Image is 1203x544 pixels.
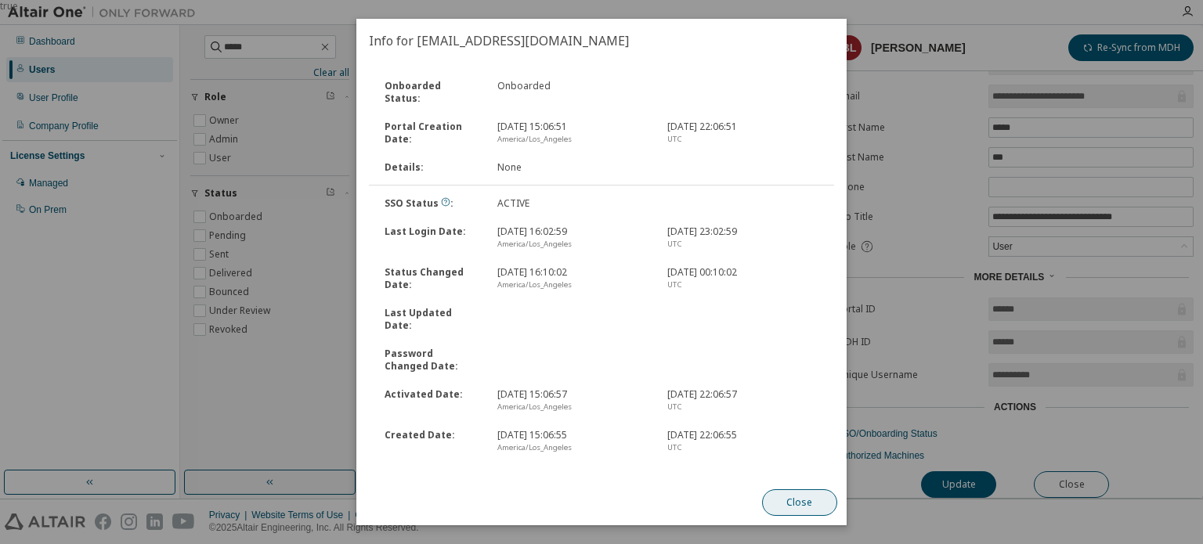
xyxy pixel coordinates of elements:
div: America/Los_Angeles [498,238,649,250]
div: Activated Date : [375,388,488,413]
div: Onboarded Status : [375,80,488,105]
div: Created Date : [375,429,488,454]
div: UTC [667,401,818,413]
div: [DATE] 22:06:57 [658,388,828,413]
div: [DATE] 00:10:02 [658,266,828,291]
div: America/Los_Angeles [498,133,649,146]
div: [DATE] 16:10:02 [489,266,659,291]
div: None [489,161,659,174]
div: Portal Creation Date : [375,121,488,146]
div: Status Changed Date : [375,266,488,291]
div: Password Changed Date : [375,348,488,373]
div: Last Updated Date : [375,307,488,332]
div: UTC [667,133,818,146]
div: [DATE] 16:02:59 [489,225,659,250]
div: Onboarded [489,80,659,105]
div: [DATE] 22:06:51 [658,121,828,146]
div: [DATE] 15:06:57 [489,388,659,413]
div: [DATE] 22:06:55 [658,429,828,454]
div: America/Los_Angeles [498,401,649,413]
div: UTC [667,238,818,250]
h2: Info for [EMAIL_ADDRESS][DOMAIN_NAME] [356,19,847,63]
button: Close [762,489,837,516]
div: America/Los_Angeles [498,441,649,454]
div: UTC [667,279,818,291]
div: [DATE] 15:06:55 [489,429,659,454]
div: [DATE] 23:02:59 [658,225,828,250]
div: Details : [375,161,488,174]
div: UTC [667,441,818,454]
div: SSO Status : [375,197,488,210]
div: America/Los_Angeles [498,279,649,291]
div: ACTIVE [489,197,659,210]
div: Last Login Date : [375,225,488,250]
div: [DATE] 15:06:51 [489,121,659,146]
